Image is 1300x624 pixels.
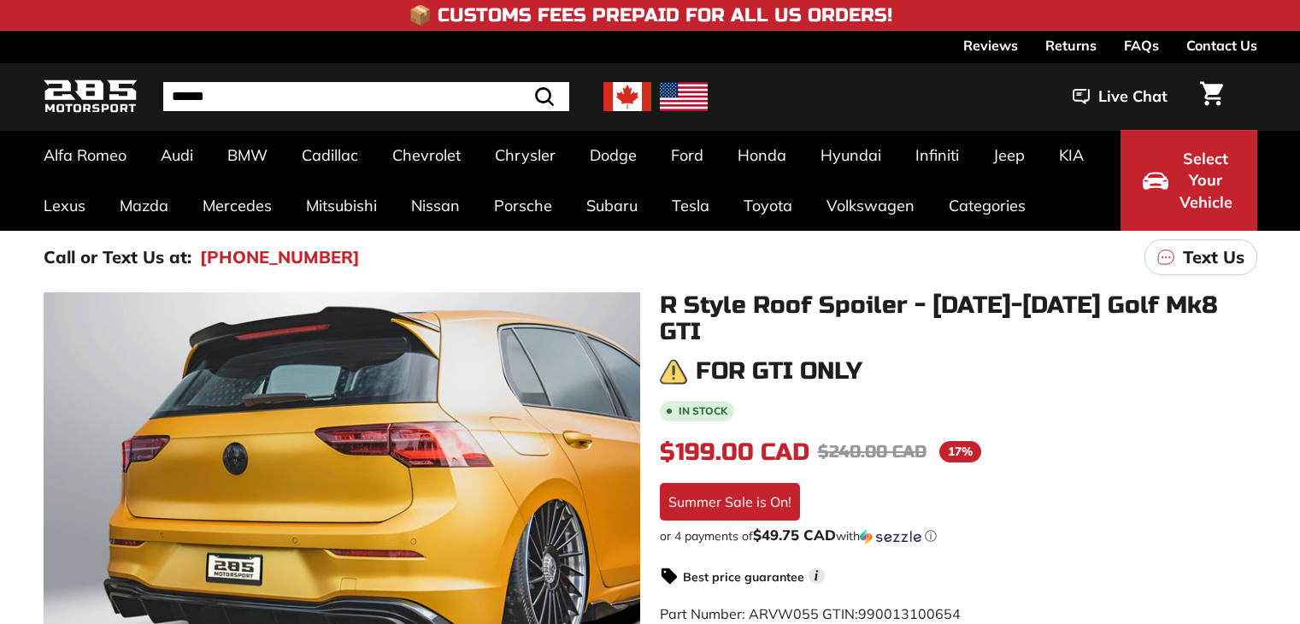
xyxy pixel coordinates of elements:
button: Live Chat [1050,75,1190,118]
a: FAQs [1124,31,1159,60]
a: Chevrolet [375,130,478,180]
span: Select Your Vehicle [1177,148,1235,214]
a: Tesla [655,180,726,231]
strong: Best price guarantee [683,569,804,585]
img: Sezzle [860,529,921,545]
a: Reviews [963,31,1018,60]
a: Returns [1045,31,1097,60]
a: Mazda [103,180,185,231]
a: Categories [932,180,1043,231]
h1: R Style Roof Spoiler - [DATE]-[DATE] Golf Mk8 GTI [660,292,1257,345]
a: Ford [654,130,721,180]
a: Chrysler [478,130,573,180]
img: Logo_285_Motorsport_areodynamics_components [44,77,138,117]
a: BMW [210,130,285,180]
a: Dodge [573,130,654,180]
a: Audi [144,130,210,180]
a: Lexus [26,180,103,231]
span: $199.00 CAD [660,438,809,467]
a: Hyundai [803,130,898,180]
input: Search [163,82,569,111]
div: Summer Sale is On! [660,483,800,521]
a: Mercedes [185,180,289,231]
a: Nissan [394,180,477,231]
a: Toyota [726,180,809,231]
a: Alfa Romeo [26,130,144,180]
p: Text Us [1183,244,1244,270]
span: Part Number: ARVW055 GTIN: [660,605,961,622]
div: or 4 payments of$49.75 CADwithSezzle Click to learn more about Sezzle [660,527,1257,545]
h4: 📦 Customs Fees Prepaid for All US Orders! [409,5,892,26]
span: 17% [939,441,981,462]
p: Call or Text Us at: [44,244,191,270]
span: i [809,568,825,584]
a: Contact Us [1186,31,1257,60]
a: Porsche [477,180,569,231]
a: Volkswagen [809,180,932,231]
a: Text Us [1144,239,1257,275]
a: Cadillac [285,130,375,180]
a: Jeep [976,130,1042,180]
a: KIA [1042,130,1101,180]
span: $49.75 CAD [753,526,836,544]
a: Infiniti [898,130,976,180]
a: Subaru [569,180,655,231]
img: warning.png [660,358,687,386]
a: Cart [1190,68,1233,126]
span: $240.00 CAD [818,441,926,462]
a: Mitsubishi [289,180,394,231]
h3: For GTI only [696,358,862,385]
a: Honda [721,130,803,180]
div: or 4 payments of with [660,527,1257,545]
a: [PHONE_NUMBER] [200,244,360,270]
b: In stock [679,406,727,416]
button: Select Your Vehicle [1121,130,1257,231]
span: Live Chat [1098,85,1168,108]
span: 990013100654 [858,605,961,622]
